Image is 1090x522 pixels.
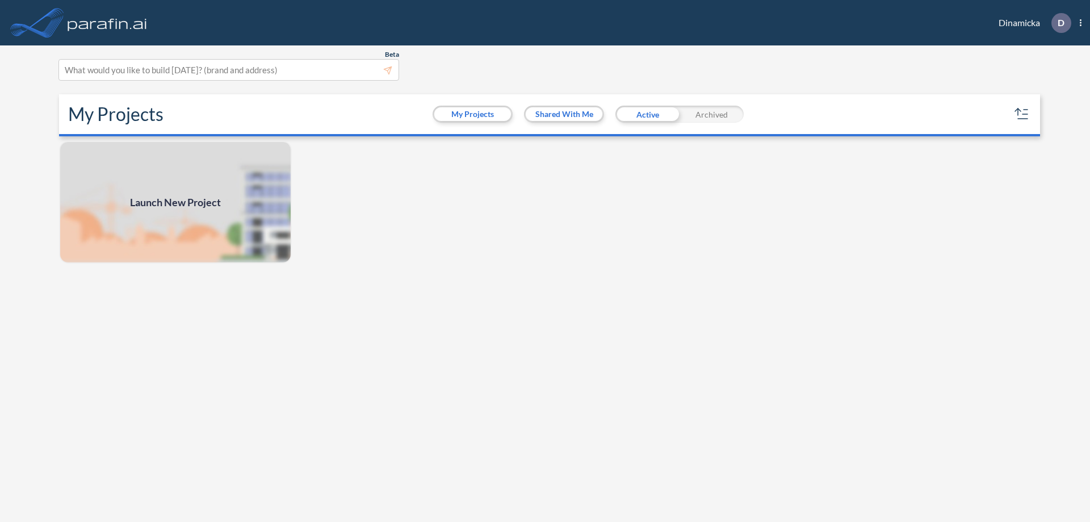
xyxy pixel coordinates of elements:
[1058,18,1064,28] p: D
[526,107,602,121] button: Shared With Me
[615,106,680,123] div: Active
[385,50,399,59] span: Beta
[1013,105,1031,123] button: sort
[982,13,1081,33] div: Dinamicka
[680,106,744,123] div: Archived
[130,195,221,210] span: Launch New Project
[59,141,292,264] img: add
[68,103,163,125] h2: My Projects
[434,107,511,121] button: My Projects
[65,11,149,34] img: logo
[59,141,292,264] a: Launch New Project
